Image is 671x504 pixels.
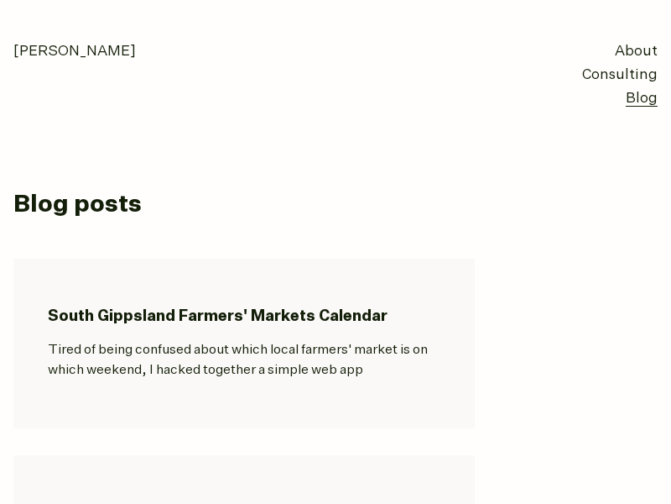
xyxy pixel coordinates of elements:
a: Consulting [582,68,658,82]
nav: primary [582,40,658,111]
a: South Gippsland Farmers' Markets Calendar Tired of being confused about which local farmers' mark... [13,259,475,428]
a: Blog [626,92,658,107]
a: [PERSON_NAME] [13,45,136,59]
h1: Blog posts [13,192,658,218]
h3: South Gippsland Farmers' Markets Calendar [48,307,440,327]
a: About [615,45,658,59]
p: Tired of being confused about which local farmers' market is on which weekend, I hacked together ... [48,340,440,381]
